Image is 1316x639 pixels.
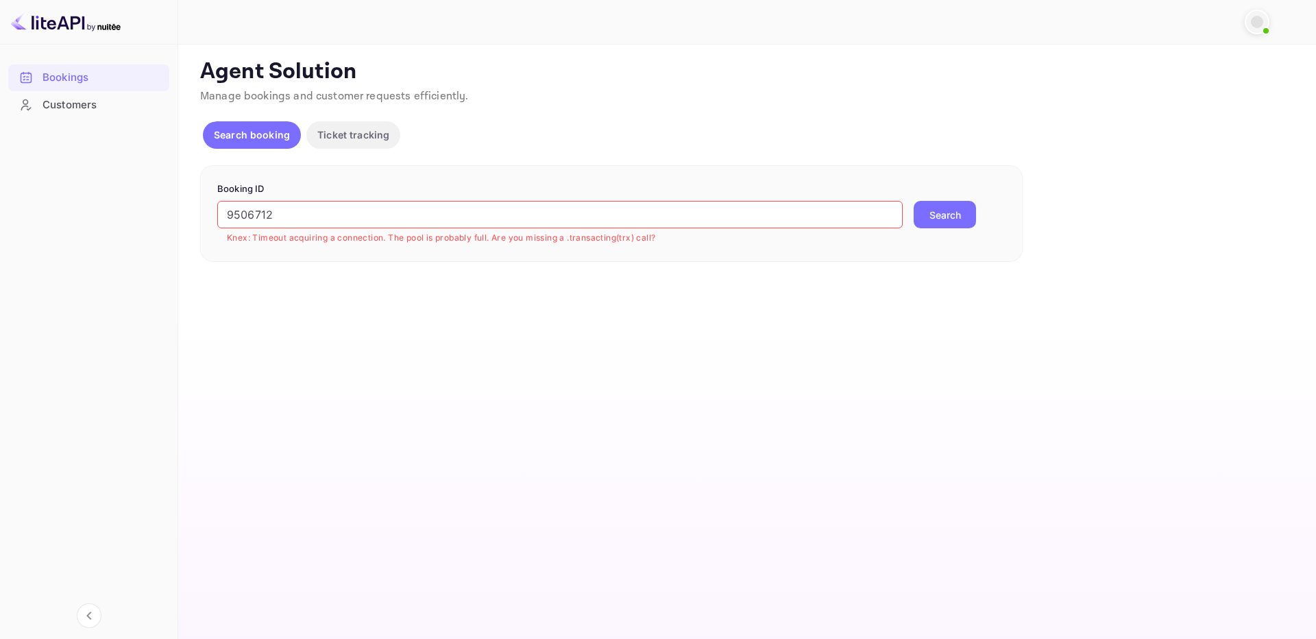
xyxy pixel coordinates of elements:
[8,92,169,117] a: Customers
[217,201,903,228] input: Enter Booking ID (e.g., 63782194)
[42,70,162,86] div: Bookings
[914,201,976,228] button: Search
[77,603,101,628] button: Collapse navigation
[227,231,893,245] p: Knex: Timeout acquiring a connection. The pool is probably full. Are you missing a .transacting(t...
[200,58,1291,86] p: Agent Solution
[200,89,469,104] span: Manage bookings and customer requests efficiently.
[8,64,169,90] a: Bookings
[217,182,1006,196] p: Booking ID
[8,64,169,91] div: Bookings
[8,92,169,119] div: Customers
[317,128,389,142] p: Ticket tracking
[11,11,121,33] img: LiteAPI logo
[214,128,290,142] p: Search booking
[42,97,162,113] div: Customers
